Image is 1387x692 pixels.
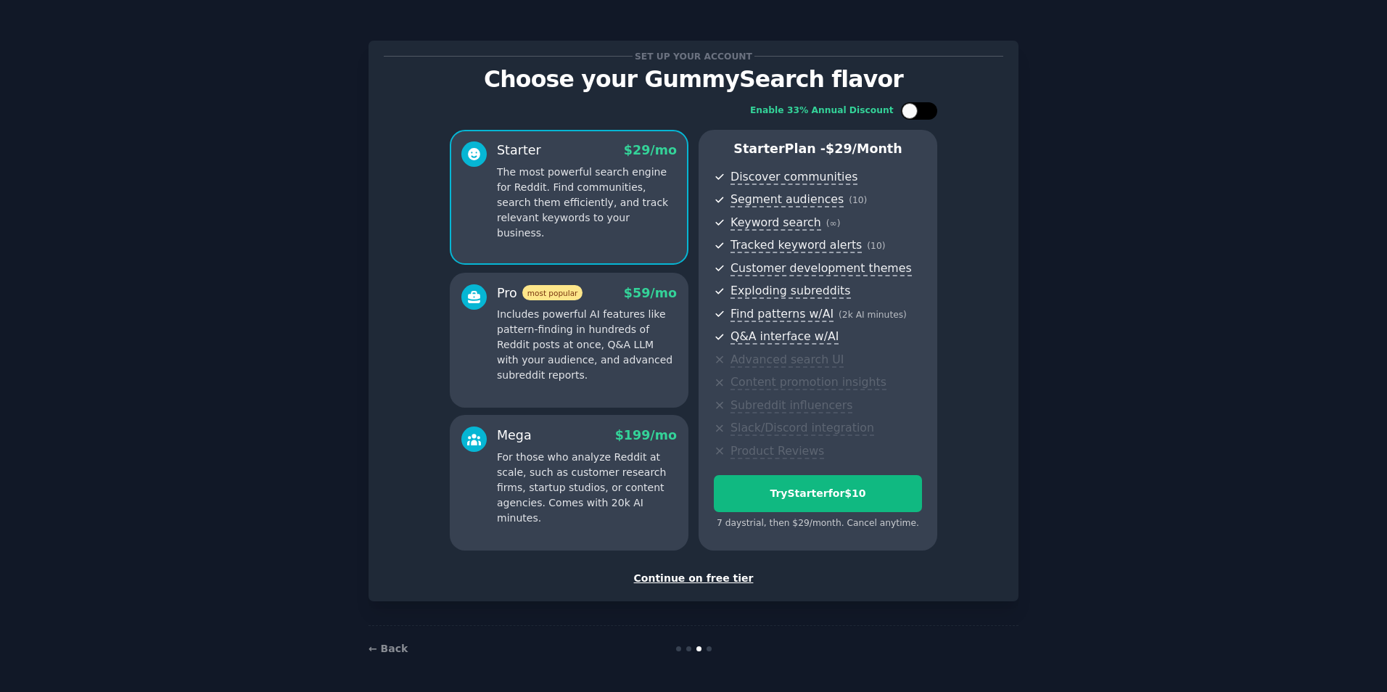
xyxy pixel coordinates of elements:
[730,170,857,185] span: Discover communities
[849,195,867,205] span: ( 10 )
[839,310,907,320] span: ( 2k AI minutes )
[730,238,862,253] span: Tracked keyword alerts
[730,284,850,299] span: Exploding subreddits
[714,475,922,512] button: TryStarterfor$10
[730,329,839,345] span: Q&A interface w/AI
[497,141,541,160] div: Starter
[714,517,922,530] div: 7 days trial, then $ 29 /month . Cancel anytime.
[730,261,912,276] span: Customer development themes
[715,486,921,501] div: Try Starter for $10
[730,444,824,459] span: Product Reviews
[497,284,583,302] div: Pro
[826,218,841,228] span: ( ∞ )
[384,67,1003,92] p: Choose your GummySearch flavor
[369,643,408,654] a: ← Back
[624,143,677,157] span: $ 29 /mo
[730,398,852,413] span: Subreddit influencers
[497,307,677,383] p: Includes powerful AI features like pattern-finding in hundreds of Reddit posts at once, Q&A LLM w...
[497,165,677,241] p: The most powerful search engine for Reddit. Find communities, search them efficiently, and track ...
[384,571,1003,586] div: Continue on free tier
[750,104,894,118] div: Enable 33% Annual Discount
[497,427,532,445] div: Mega
[730,353,844,368] span: Advanced search UI
[615,428,677,442] span: $ 199 /mo
[730,192,844,207] span: Segment audiences
[730,307,834,322] span: Find patterns w/AI
[624,286,677,300] span: $ 59 /mo
[730,215,821,231] span: Keyword search
[730,421,874,436] span: Slack/Discord integration
[826,141,902,156] span: $ 29 /month
[497,450,677,526] p: For those who analyze Reddit at scale, such as customer research firms, startup studios, or conte...
[867,241,885,251] span: ( 10 )
[730,375,886,390] span: Content promotion insights
[522,285,583,300] span: most popular
[714,140,922,158] p: Starter Plan -
[633,49,755,64] span: Set up your account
